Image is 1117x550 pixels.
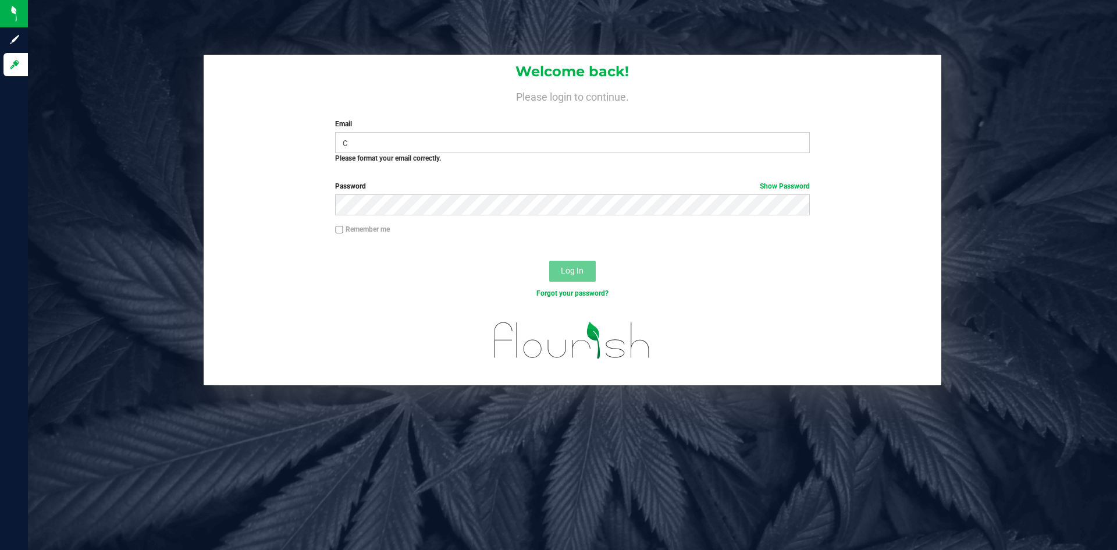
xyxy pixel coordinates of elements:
[335,182,366,190] span: Password
[480,311,664,370] img: flourish_logo.svg
[335,224,390,235] label: Remember me
[9,59,20,70] inline-svg: Log in
[335,154,441,162] strong: Please format your email correctly.
[204,88,941,102] h4: Please login to continue.
[549,261,596,282] button: Log In
[204,64,941,79] h1: Welcome back!
[760,182,810,190] a: Show Password
[536,289,609,297] a: Forgot your password?
[335,119,809,129] label: Email
[335,226,343,234] input: Remember me
[561,266,584,275] span: Log In
[9,34,20,45] inline-svg: Sign up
